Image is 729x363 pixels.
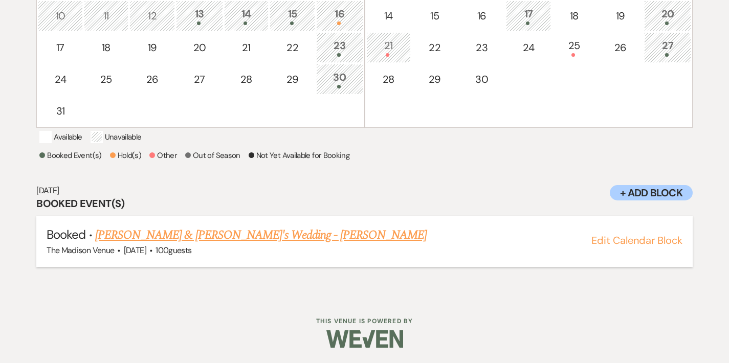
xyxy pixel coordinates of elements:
div: 21 [372,38,405,57]
div: 31 [43,103,77,119]
div: 25 [90,72,123,87]
div: 21 [230,40,263,55]
div: 24 [512,40,545,55]
div: 16 [322,6,357,25]
div: 26 [135,72,169,87]
div: 19 [135,40,169,55]
div: 18 [558,8,591,24]
span: 100 guests [156,245,191,256]
div: 27 [650,38,685,57]
h3: Booked Event(s) [36,196,693,211]
div: 27 [182,72,217,87]
button: + Add Block [610,185,693,200]
div: 19 [603,8,637,24]
p: Not Yet Available for Booking [249,149,349,162]
a: [PERSON_NAME] & [PERSON_NAME]'s Wedding - [PERSON_NAME] [95,226,427,244]
p: Unavailable [91,131,142,143]
p: Hold(s) [110,149,142,162]
span: [DATE] [124,245,146,256]
div: 13 [182,6,217,25]
span: The Madison Venue [47,245,114,256]
div: 22 [275,40,310,55]
div: 10 [43,8,77,24]
div: 22 [417,40,452,55]
div: 16 [464,8,499,24]
div: 26 [603,40,637,55]
div: 12 [135,8,169,24]
button: Edit Calendar Block [591,235,682,245]
div: 29 [275,72,310,87]
p: Available [39,131,82,143]
div: 14 [230,6,263,25]
div: 23 [464,40,499,55]
div: 15 [275,6,310,25]
div: 20 [650,6,685,25]
div: 17 [43,40,77,55]
div: 24 [43,72,77,87]
p: Booked Event(s) [39,149,101,162]
p: Other [149,149,177,162]
img: Weven Logo [326,321,403,357]
div: 28 [372,72,405,87]
p: Out of Season [185,149,240,162]
span: Booked [47,226,85,242]
div: 28 [230,72,263,87]
div: 20 [182,40,217,55]
h6: [DATE] [36,185,693,196]
div: 17 [512,6,545,25]
div: 30 [464,72,499,87]
div: 30 [322,70,357,88]
div: 11 [90,8,123,24]
div: 15 [417,8,452,24]
div: 29 [417,72,452,87]
div: 25 [558,38,591,57]
div: 18 [90,40,123,55]
div: 14 [372,8,405,24]
div: 23 [322,38,357,57]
